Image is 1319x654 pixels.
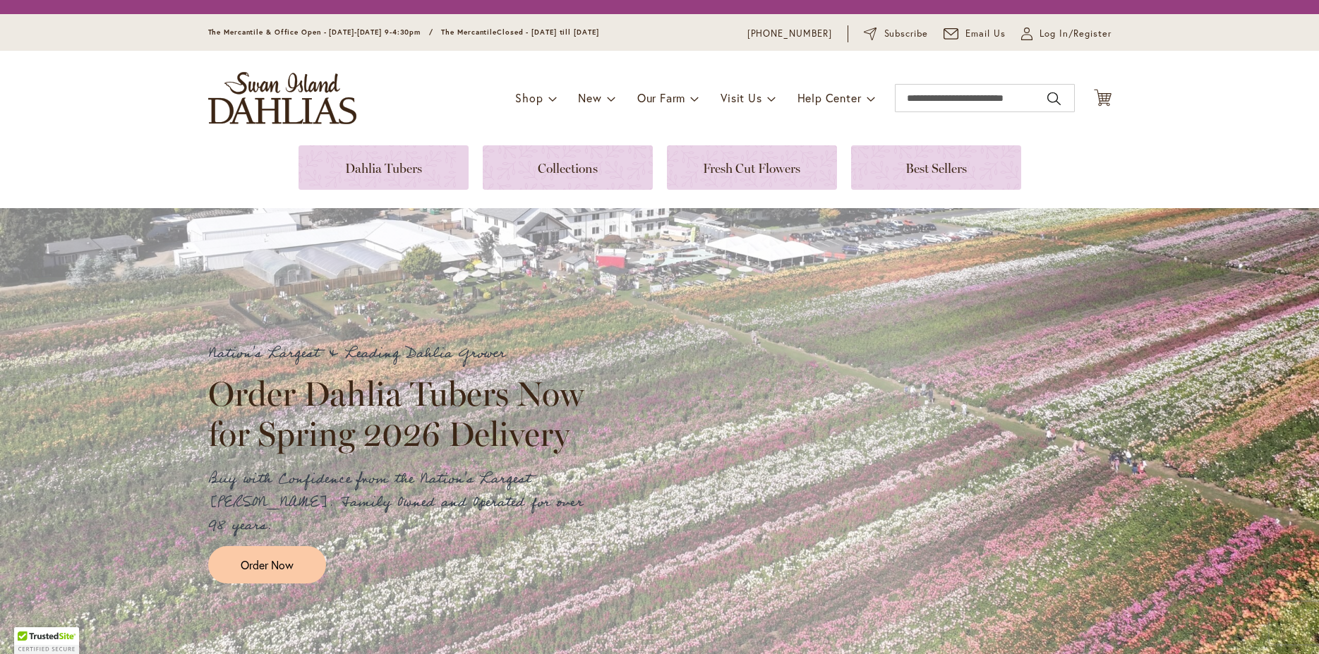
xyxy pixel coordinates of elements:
[208,468,596,538] p: Buy with Confidence from the Nation's Largest [PERSON_NAME]. Family Owned and Operated for over 9...
[497,28,598,37] span: Closed - [DATE] till [DATE]
[578,90,601,105] span: New
[884,27,929,41] span: Subscribe
[1047,87,1060,110] button: Search
[944,27,1006,41] a: Email Us
[747,27,833,41] a: [PHONE_NUMBER]
[208,546,326,583] a: Order Now
[208,374,596,453] h2: Order Dahlia Tubers Now for Spring 2026 Delivery
[515,90,543,105] span: Shop
[721,90,761,105] span: Visit Us
[797,90,862,105] span: Help Center
[864,27,928,41] a: Subscribe
[208,28,498,37] span: The Mercantile & Office Open - [DATE]-[DATE] 9-4:30pm / The Mercantile
[1021,27,1112,41] a: Log In/Register
[208,342,596,365] p: Nation's Largest & Leading Dahlia Grower
[1040,27,1112,41] span: Log In/Register
[965,27,1006,41] span: Email Us
[241,557,294,573] span: Order Now
[208,72,356,124] a: store logo
[637,90,685,105] span: Our Farm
